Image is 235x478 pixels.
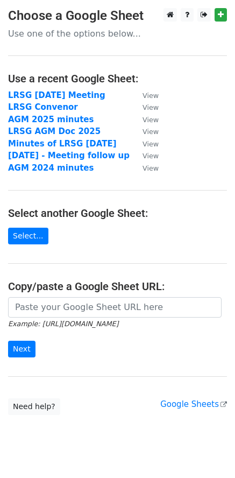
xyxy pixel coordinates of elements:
a: AGM 2025 minutes [8,115,94,124]
h3: Choose a Google Sheet [8,8,227,24]
a: AGM 2024 minutes [8,163,94,173]
small: View [143,164,159,172]
a: LRSG Convenor [8,102,78,112]
a: LRSG AGM Doc 2025 [8,126,101,136]
small: View [143,92,159,100]
input: Paste your Google Sheet URL here [8,297,222,318]
a: View [132,151,159,160]
a: Select... [8,228,48,244]
a: View [132,102,159,112]
input: Next [8,341,35,357]
a: View [132,115,159,124]
h4: Copy/paste a Google Sheet URL: [8,280,227,293]
a: Google Sheets [160,399,227,409]
small: View [143,116,159,124]
a: LRSG [DATE] Meeting [8,90,105,100]
a: View [132,139,159,149]
a: Minutes of LRSG [DATE] [8,139,117,149]
p: Use one of the options below... [8,28,227,39]
small: View [143,140,159,148]
small: View [143,152,159,160]
a: [DATE] - Meeting follow up [8,151,130,160]
a: View [132,163,159,173]
small: View [143,103,159,111]
a: View [132,126,159,136]
a: View [132,90,159,100]
h4: Select another Google Sheet: [8,207,227,220]
a: Need help? [8,398,60,415]
h4: Use a recent Google Sheet: [8,72,227,85]
small: Example: [URL][DOMAIN_NAME] [8,320,118,328]
small: View [143,128,159,136]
